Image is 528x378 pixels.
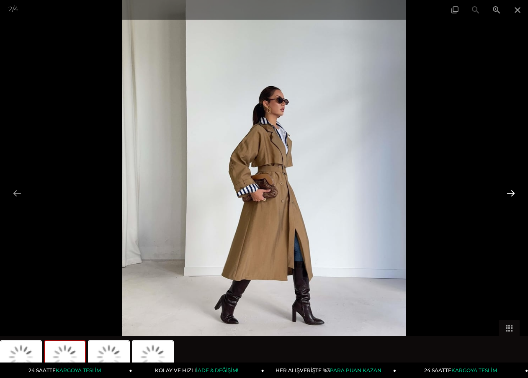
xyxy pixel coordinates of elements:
span: KARGOYA TESLİM [56,367,101,373]
span: PARA PUAN KAZAN [330,367,381,373]
span: İADE & DEĞİŞİM! [196,367,238,373]
span: 4 [14,5,18,13]
img: load.gif [1,341,41,373]
a: 24 SAATTEKARGOYA TESLİM [396,363,528,378]
img: load.gif [133,341,173,373]
a: HER ALIŞVERİŞTE %3PARA PUAN KAZAN [264,363,396,378]
span: 2 [8,5,12,13]
a: KOLAY VE HIZLIİADE & DEĞİŞİM! [132,363,264,378]
button: Toggle thumbnails [499,320,520,336]
span: KARGOYA TESLİM [451,367,497,373]
img: load.gif [45,341,85,373]
img: load.gif [89,341,129,373]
